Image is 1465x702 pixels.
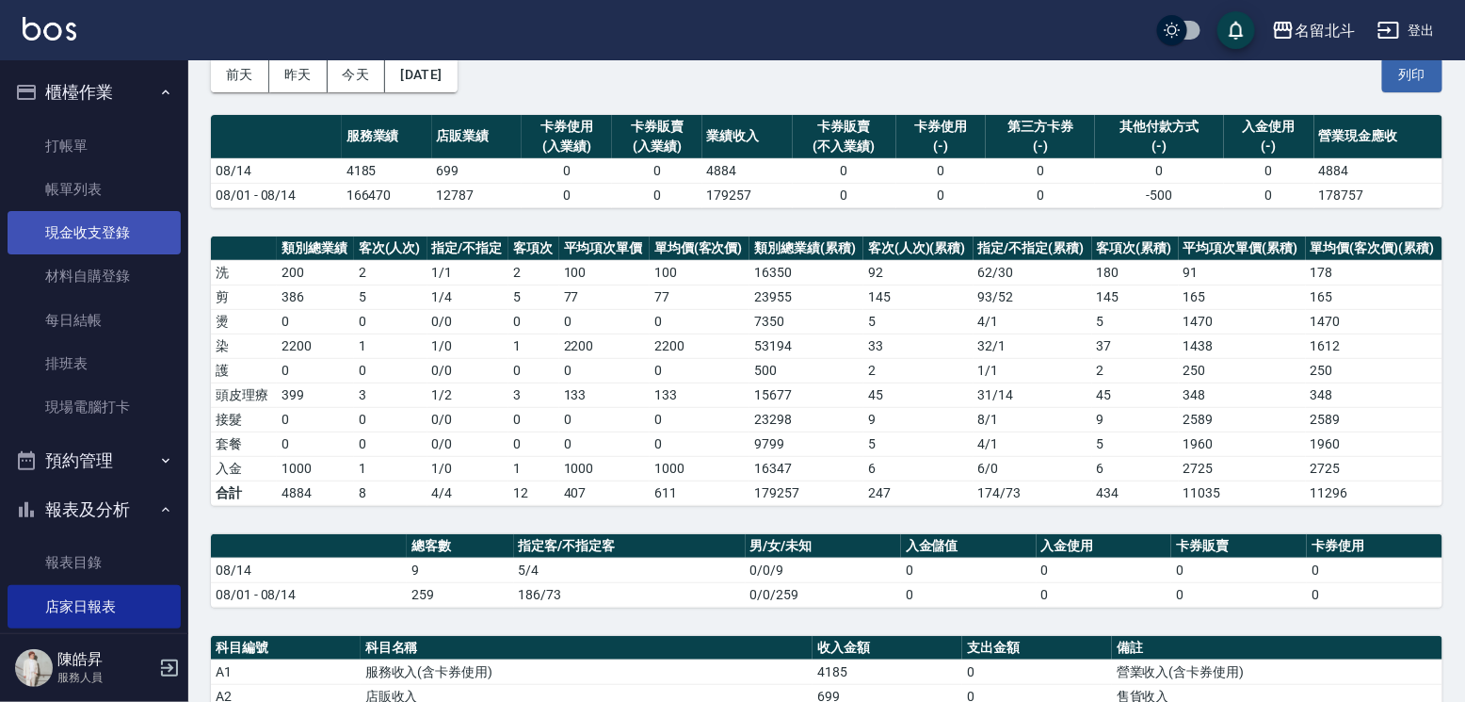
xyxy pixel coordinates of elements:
[354,334,427,358] td: 1
[1307,534,1442,559] th: 卡券使用
[746,558,901,582] td: 0/0/9
[211,334,277,358] td: 染
[1295,19,1355,42] div: 名留北斗
[277,334,354,358] td: 2200
[650,383,749,407] td: 133
[1179,432,1306,456] td: 1960
[974,456,1092,481] td: 6 / 0
[508,334,558,358] td: 1
[427,260,509,285] td: 1 / 1
[427,432,509,456] td: 0 / 0
[702,158,793,183] td: 4884
[1037,558,1172,582] td: 0
[896,158,987,183] td: 0
[211,481,277,505] td: 合計
[559,456,650,481] td: 1000
[901,582,1037,607] td: 0
[974,407,1092,432] td: 8 / 1
[1179,237,1306,261] th: 平均項次單價(累積)
[508,309,558,334] td: 0
[342,115,432,159] th: 服務業績
[211,582,407,607] td: 08/01 - 08/14
[514,582,746,607] td: 186/73
[211,237,1442,506] table: a dense table
[749,407,863,432] td: 23298
[277,481,354,505] td: 4884
[1224,183,1314,207] td: 0
[1306,237,1442,261] th: 單均價(客次價)(累積)
[211,534,1442,608] table: a dense table
[8,124,181,168] a: 打帳單
[797,137,892,156] div: (不入業績)
[211,558,407,582] td: 08/14
[1092,481,1179,505] td: 434
[863,432,974,456] td: 5
[15,649,53,687] img: Person
[813,636,962,661] th: 收入金額
[559,309,650,334] td: 0
[8,254,181,298] a: 材料自購登錄
[612,158,702,183] td: 0
[1306,358,1442,383] td: 250
[974,334,1092,358] td: 32 / 1
[385,57,457,92] button: [DATE]
[1314,158,1442,183] td: 4884
[277,237,354,261] th: 類別總業績
[427,456,509,481] td: 1 / 0
[1100,137,1218,156] div: (-)
[211,636,361,661] th: 科目編號
[974,285,1092,309] td: 93 / 52
[650,456,749,481] td: 1000
[749,285,863,309] td: 23955
[354,432,427,456] td: 0
[508,407,558,432] td: 0
[432,158,523,183] td: 699
[354,237,427,261] th: 客次(人次)
[1179,407,1306,432] td: 2589
[863,383,974,407] td: 45
[277,407,354,432] td: 0
[990,117,1090,137] div: 第三方卡券
[407,534,513,559] th: 總客數
[1306,260,1442,285] td: 178
[211,285,277,309] td: 剪
[559,358,650,383] td: 0
[986,158,1095,183] td: 0
[1307,582,1442,607] td: 0
[1092,432,1179,456] td: 5
[8,541,181,584] a: 報表目錄
[211,115,1442,208] table: a dense table
[1229,137,1310,156] div: (-)
[427,358,509,383] td: 0 / 0
[1037,534,1172,559] th: 入金使用
[1306,309,1442,334] td: 1470
[211,183,342,207] td: 08/01 - 08/14
[863,358,974,383] td: 2
[1171,582,1307,607] td: 0
[559,481,650,505] td: 407
[427,237,509,261] th: 指定/不指定
[863,260,974,285] td: 92
[962,636,1112,661] th: 支出金額
[427,285,509,309] td: 1 / 4
[1306,456,1442,481] td: 2725
[211,660,361,684] td: A1
[901,534,1037,559] th: 入金儲值
[901,137,982,156] div: (-)
[1306,407,1442,432] td: 2589
[269,57,328,92] button: 昨天
[793,183,896,207] td: 0
[1092,407,1179,432] td: 9
[211,260,277,285] td: 洗
[749,334,863,358] td: 53194
[863,237,974,261] th: 客次(人次)(累積)
[650,481,749,505] td: 611
[277,260,354,285] td: 200
[8,168,181,211] a: 帳單列表
[361,660,813,684] td: 服務收入(含卡券使用)
[863,407,974,432] td: 9
[354,383,427,407] td: 3
[749,260,863,285] td: 16350
[1092,456,1179,481] td: 6
[1179,285,1306,309] td: 165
